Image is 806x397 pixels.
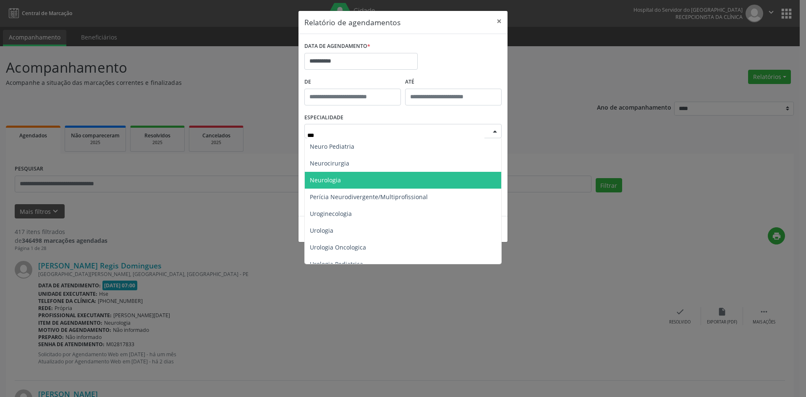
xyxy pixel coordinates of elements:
label: De [304,76,401,89]
span: Uroginecologia [310,210,352,218]
label: ATÉ [405,76,502,89]
h5: Relatório de agendamentos [304,17,400,28]
label: ESPECIALIDADE [304,111,343,124]
span: Neuro Pediatria [310,142,354,150]
span: Neurocirurgia [310,159,349,167]
span: Urologia Pediatrica [310,260,363,268]
span: Perícia Neurodivergente/Multiprofissional [310,193,428,201]
span: Urologia [310,226,333,234]
button: Close [491,11,508,32]
label: DATA DE AGENDAMENTO [304,40,370,53]
span: Neurologia [310,176,341,184]
span: Urologia Oncologica [310,243,366,251]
